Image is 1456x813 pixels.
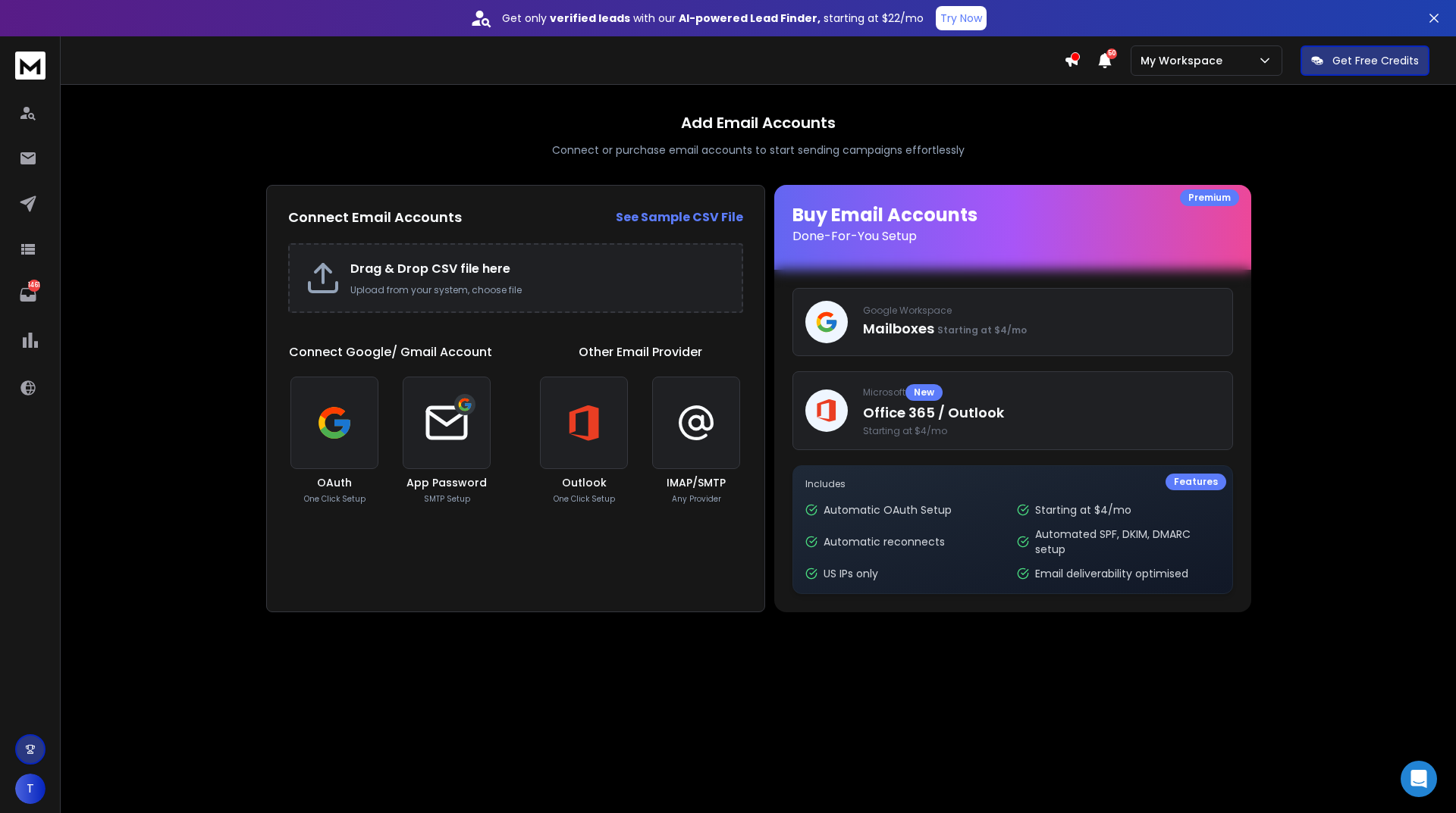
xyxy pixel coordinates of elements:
p: Try Now [940,11,982,26]
p: Microsoft [863,384,1220,401]
span: Starting at $4/mo [863,425,1220,437]
h3: App Password [406,475,487,490]
p: Google Workspace [863,305,1220,317]
h3: IMAP/SMTP [667,475,726,490]
a: See Sample CSV File [616,208,743,227]
h1: Buy Email Accounts [792,203,1233,245]
p: Mailboxes [863,318,1220,339]
p: Upload from your system, choose file [350,284,726,296]
p: Get Free Credits [1332,53,1419,68]
h2: Connect Email Accounts [288,207,462,228]
strong: AI-powered Lead Finder, [679,11,821,26]
h2: Drag & Drop CSV file here [350,260,726,278]
button: T [15,774,45,804]
button: Get Free Credits [1301,45,1429,76]
h1: Add Email Accounts [681,112,836,133]
p: Connect or purchase email accounts to start sending campaigns effortlessly [552,142,965,158]
button: Try Now [936,6,987,30]
a: 1461 [13,280,43,310]
div: Premium [1180,189,1239,206]
img: logo [15,52,45,80]
h1: Connect Google/ Gmail Account [289,343,492,361]
div: Open Intercom Messenger [1401,761,1437,797]
p: Get only with our starting at $22/mo [502,11,924,26]
strong: See Sample CSV File [616,208,743,226]
p: 1461 [28,280,40,292]
p: Any Provider [672,493,721,505]
p: One Click Setup [304,493,366,505]
p: SMTP Setup [424,493,470,505]
div: New [905,384,943,401]
p: Includes [805,478,1220,490]
p: Office 365 / Outlook [863,402,1220,424]
p: One Click Setup [554,493,615,505]
p: Starting at $4/mo [1035,502,1131,518]
p: Automatic OAuth Setup [824,502,952,518]
h1: Other Email Provider [579,343,702,361]
h3: Outlook [562,475,607,490]
p: My Workspace [1141,53,1228,68]
div: Features [1166,474,1226,490]
p: US IPs only [824,566,878,581]
span: 50 [1106,48,1117,59]
span: Starting at $4/mo [937,324,1027,336]
p: Done-For-You Setup [792,227,1233,245]
h3: OAuth [317,475,352,490]
p: Automatic reconnects [824,534,945,549]
p: Email deliverability optimised [1035,566,1188,581]
strong: verified leads [550,11,630,26]
p: Automated SPF, DKIM, DMARC setup [1035,527,1219,557]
